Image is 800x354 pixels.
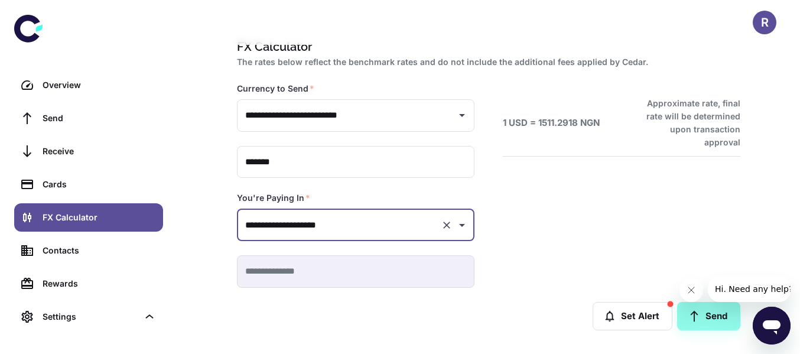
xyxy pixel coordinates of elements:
[14,303,163,331] div: Settings
[503,116,600,130] h6: 1 USD = 1511.2918 NGN
[14,236,163,265] a: Contacts
[677,302,740,330] a: Send
[43,178,156,191] div: Cards
[237,38,736,56] h1: FX Calculator
[7,8,85,18] span: Hi. Need any help?
[237,192,310,204] label: You're Paying In
[14,170,163,199] a: Cards
[708,276,791,302] iframe: Message from company
[14,104,163,132] a: Send
[43,79,156,92] div: Overview
[753,307,791,345] iframe: Button to launch messaging window
[237,83,314,95] label: Currency to Send
[43,244,156,257] div: Contacts
[43,145,156,158] div: Receive
[43,310,138,323] div: Settings
[43,277,156,290] div: Rewards
[43,112,156,125] div: Send
[438,217,455,233] button: Clear
[43,211,156,224] div: FX Calculator
[14,269,163,298] a: Rewards
[753,11,776,34] button: R
[633,97,740,149] h6: Approximate rate, final rate will be determined upon transaction approval
[14,137,163,165] a: Receive
[454,217,470,233] button: Open
[679,278,703,302] iframe: Close message
[14,203,163,232] a: FX Calculator
[593,302,672,330] button: Set Alert
[454,107,470,124] button: Open
[14,71,163,99] a: Overview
